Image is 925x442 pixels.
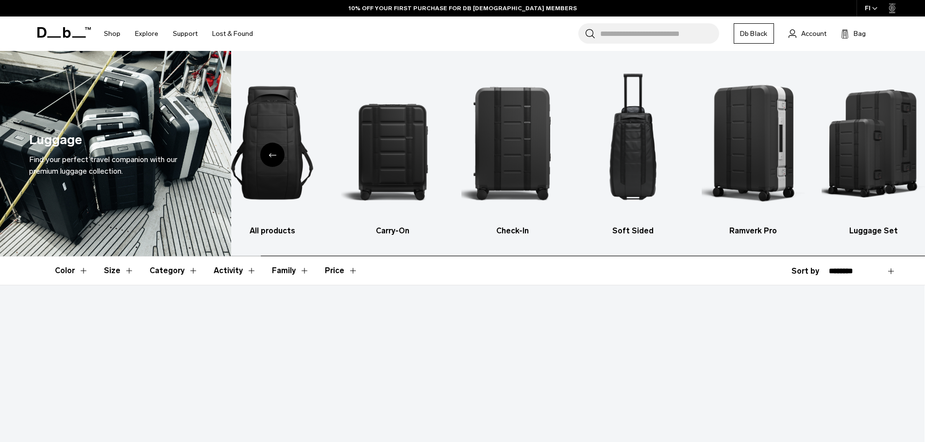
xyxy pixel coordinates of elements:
[341,65,444,237] a: Db Carry-On
[214,257,256,285] button: Toggle Filter
[581,65,685,237] li: 4 / 6
[220,65,324,220] img: Db
[55,257,88,285] button: Toggle Filter
[150,257,198,285] button: Toggle Filter
[341,225,444,237] h3: Carry-On
[220,65,324,237] li: 1 / 6
[173,16,198,51] a: Support
[220,65,324,237] a: Db All products
[581,225,685,237] h3: Soft Sided
[461,225,565,237] h3: Check-In
[220,225,324,237] h3: All products
[702,65,805,220] img: Db
[841,28,866,39] button: Bag
[341,65,444,220] img: Db
[461,65,565,237] li: 3 / 6
[104,257,134,285] button: Toggle Filter
[272,257,309,285] button: Toggle Filter
[461,65,565,220] img: Db
[260,143,285,167] div: Previous slide
[581,65,685,237] a: Db Soft Sided
[734,23,774,44] a: Db Black
[349,4,577,13] a: 10% OFF YOUR FIRST PURCHASE FOR DB [DEMOGRAPHIC_DATA] MEMBERS
[212,16,253,51] a: Lost & Found
[801,29,826,39] span: Account
[789,28,826,39] a: Account
[702,65,805,237] a: Db Ramverk Pro
[702,65,805,237] li: 5 / 6
[461,65,565,237] a: Db Check-In
[97,16,260,51] nav: Main Navigation
[104,16,120,51] a: Shop
[29,155,177,176] span: Find your perfect travel companion with our premium luggage collection.
[325,257,358,285] button: Toggle Price
[702,225,805,237] h3: Ramverk Pro
[581,65,685,220] img: Db
[854,29,866,39] span: Bag
[341,65,444,237] li: 2 / 6
[29,130,82,150] h1: Luggage
[135,16,158,51] a: Explore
